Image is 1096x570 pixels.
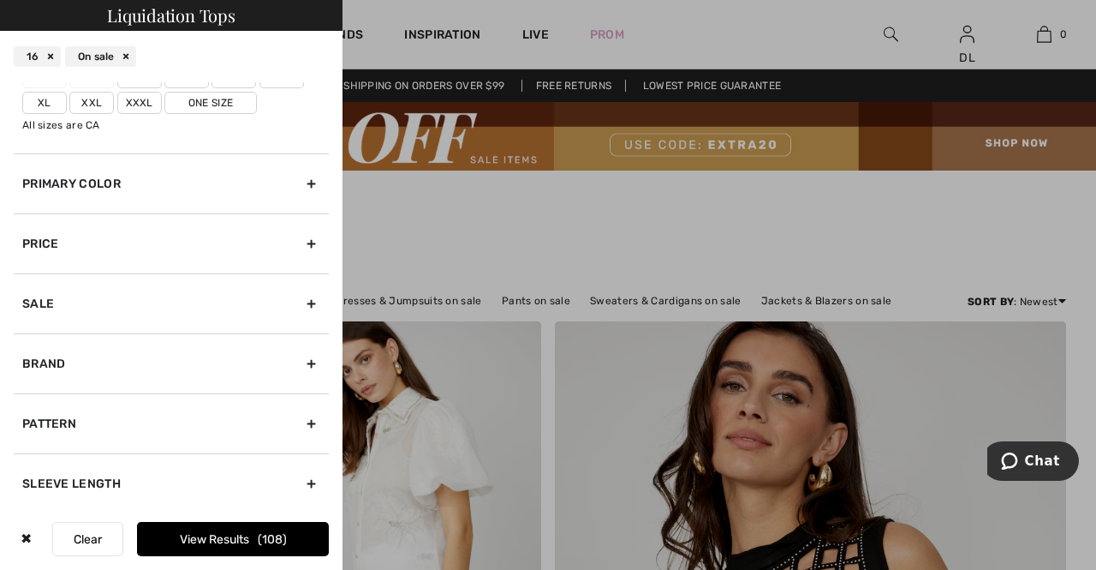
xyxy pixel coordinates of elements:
div: Price [14,213,329,273]
iframe: Opens a widget where you can chat to one of our agents [987,441,1079,484]
button: Clear [52,522,123,556]
div: ✖ [14,522,39,556]
span: 108 [258,532,287,547]
label: One Size [164,92,257,114]
label: Xl [22,92,67,114]
div: All sizes are CA [22,117,329,133]
div: On sale [65,46,136,67]
label: Xxl [69,92,114,114]
div: 16 [14,46,61,67]
div: Pattern [14,393,329,453]
div: Sleeve length [14,453,329,513]
label: Xxxl [117,92,162,114]
div: Primary Color [14,153,329,213]
div: Brand [14,333,329,393]
div: Sale [14,273,329,333]
button: View Results108 [137,522,329,556]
